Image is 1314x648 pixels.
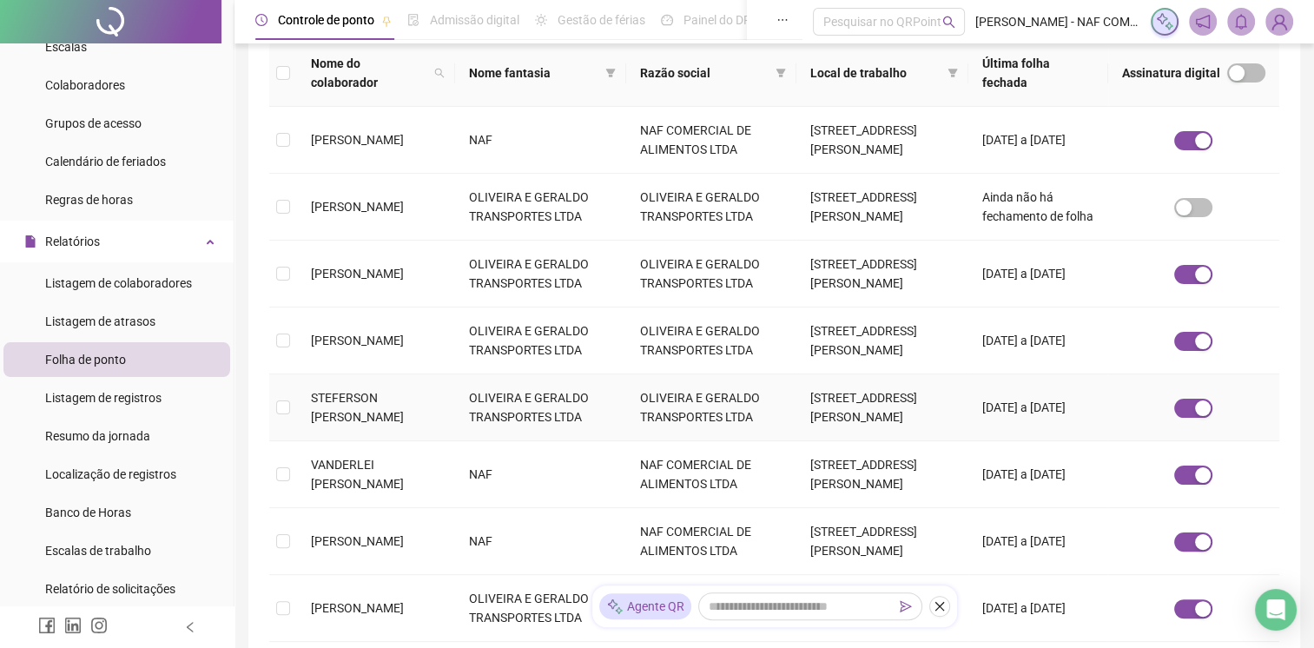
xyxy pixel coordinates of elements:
span: [PERSON_NAME] [311,200,404,214]
td: OLIVEIRA E GERALDO TRANSPORTES LTDA [455,374,625,441]
span: ellipsis [776,14,789,26]
td: [DATE] a [DATE] [968,307,1108,374]
span: STEFERSON [PERSON_NAME] [311,391,404,424]
td: OLIVEIRA E GERALDO TRANSPORTES LTDA [455,241,625,307]
th: Última folha fechada [968,40,1108,107]
td: [DATE] a [DATE] [968,575,1108,642]
span: Gestão de férias [558,13,645,27]
span: sun [535,14,547,26]
span: Listagem de registros [45,391,162,405]
span: [PERSON_NAME] [311,267,404,281]
td: [STREET_ADDRESS][PERSON_NAME] [796,174,967,241]
span: Listagem de atrasos [45,314,155,328]
span: filter [948,68,958,78]
td: [STREET_ADDRESS][PERSON_NAME] [796,441,967,508]
span: search [434,68,445,78]
span: Localização de registros [45,467,176,481]
td: [STREET_ADDRESS][PERSON_NAME] [796,107,967,174]
span: instagram [90,617,108,634]
td: [STREET_ADDRESS][PERSON_NAME] [796,575,967,642]
span: pushpin [381,16,392,26]
td: NAF [455,107,625,174]
span: filter [605,68,616,78]
span: filter [602,60,619,86]
td: [STREET_ADDRESS][PERSON_NAME] [796,374,967,441]
span: filter [772,60,789,86]
span: Escalas [45,40,87,54]
img: sparkle-icon.fc2bf0ac1784a2077858766a79e2daf3.svg [1155,12,1174,31]
span: Ainda não há fechamento de folha [982,190,1093,223]
span: Regras de horas [45,193,133,207]
span: Admissão digital [430,13,519,27]
span: bell [1233,14,1249,30]
img: sparkle-icon.fc2bf0ac1784a2077858766a79e2daf3.svg [606,598,624,616]
span: Escalas de trabalho [45,544,151,558]
span: [PERSON_NAME] [311,601,404,615]
td: NAF COMERCIAL DE ALIMENTOS LTDA [626,107,796,174]
span: Colaboradores [45,78,125,92]
span: Painel do DP [683,13,751,27]
td: OLIVEIRA E GERALDO TRANSPORTES LTDA [626,575,796,642]
td: [DATE] a [DATE] [968,441,1108,508]
td: NAF COMERCIAL DE ALIMENTOS LTDA [626,441,796,508]
img: 74275 [1266,9,1292,35]
span: search [942,16,955,29]
span: Relatórios [45,235,100,248]
span: Razão social [640,63,769,83]
td: OLIVEIRA E GERALDO TRANSPORTES LTDA [455,307,625,374]
span: Folha de ponto [45,353,126,367]
span: Grupos de acesso [45,116,142,130]
span: file-done [407,14,419,26]
div: Open Intercom Messenger [1255,589,1297,631]
td: OLIVEIRA E GERALDO TRANSPORTES LTDA [626,374,796,441]
span: filter [776,68,786,78]
td: NAF [455,508,625,575]
span: Calendário de feriados [45,155,166,169]
span: Assinatura digital [1122,63,1220,83]
span: Controle de ponto [278,13,374,27]
span: [PERSON_NAME] [311,534,404,548]
span: dashboard [661,14,673,26]
td: OLIVEIRA E GERALDO TRANSPORTES LTDA [626,241,796,307]
span: facebook [38,617,56,634]
span: Relatório de solicitações [45,582,175,596]
span: search [431,50,448,96]
span: notification [1195,14,1211,30]
span: Local de trabalho [810,63,940,83]
span: [PERSON_NAME] - NAF COMERCIAL DE ALIMENTOS LTDA [975,12,1140,31]
span: VANDERLEI [PERSON_NAME] [311,458,404,491]
td: OLIVEIRA E GERALDO TRANSPORTES LTDA [455,174,625,241]
td: [STREET_ADDRESS][PERSON_NAME] [796,241,967,307]
span: close [934,600,946,612]
span: linkedin [64,617,82,634]
td: [STREET_ADDRESS][PERSON_NAME] [796,307,967,374]
span: Nome fantasia [469,63,598,83]
span: file [24,235,36,248]
span: clock-circle [255,14,267,26]
span: left [184,621,196,633]
span: filter [944,60,961,86]
span: Listagem de colaboradores [45,276,192,290]
span: send [900,600,912,612]
span: [PERSON_NAME] [311,133,404,147]
span: Nome do colaborador [311,54,427,92]
span: Banco de Horas [45,506,131,519]
div: Agente QR [599,593,691,619]
td: NAF [455,441,625,508]
td: [DATE] a [DATE] [968,107,1108,174]
td: [DATE] a [DATE] [968,241,1108,307]
td: OLIVEIRA E GERALDO TRANSPORTES LTDA [626,307,796,374]
td: [DATE] a [DATE] [968,374,1108,441]
td: OLIVEIRA E GERALDO TRANSPORTES LTDA [626,174,796,241]
td: [STREET_ADDRESS][PERSON_NAME] [796,508,967,575]
span: [PERSON_NAME] [311,334,404,347]
td: [DATE] a [DATE] [968,508,1108,575]
span: Resumo da jornada [45,429,150,443]
td: NAF COMERCIAL DE ALIMENTOS LTDA [626,508,796,575]
td: OLIVEIRA E GERALDO TRANSPORTES LTDA [455,575,625,642]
